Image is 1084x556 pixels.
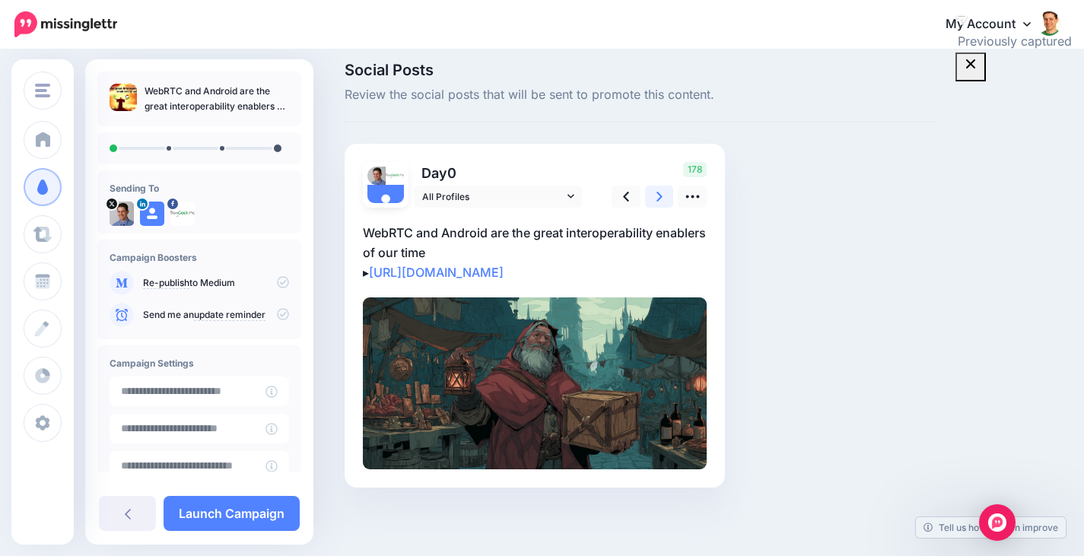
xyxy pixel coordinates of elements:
[367,185,404,221] img: user_default_image.png
[110,252,289,263] h4: Campaign Boosters
[363,223,707,282] p: WebRTC and Android are the great interoperability enablers of our time ▸
[143,276,289,290] p: to Medium
[415,162,584,184] p: Day
[110,357,289,369] h4: Campaign Settings
[110,183,289,194] h4: Sending To
[363,297,707,469] img: 5c08d915bb2b4c0611a444b32c8312f3.jpg
[14,11,117,37] img: Missinglettr
[422,189,564,205] span: All Profiles
[367,167,386,185] img: portrait-512x512-19370.jpg
[386,167,404,185] img: 14446026_998167033644330_331161593929244144_n-bsa28576.png
[194,309,265,321] a: update reminder
[35,84,50,97] img: menu.png
[979,504,1016,541] div: Open Intercom Messenger
[345,85,938,105] span: Review the social posts that will be sent to promote this content.
[415,186,582,208] a: All Profiles
[110,84,137,111] img: 7c06d7bc85ca17c23326942830680d74_thumb.jpg
[683,162,707,177] span: 178
[143,308,289,322] p: Send me an
[140,202,164,226] img: user_default_image.png
[143,277,189,289] a: Re-publish
[930,6,1061,43] a: My Account
[345,62,938,78] span: Social Posts
[145,84,289,114] p: WebRTC and Android are the great interoperability enablers of our time
[369,265,504,280] a: [URL][DOMAIN_NAME]
[447,165,456,181] span: 0
[916,517,1066,538] a: Tell us how we can improve
[110,202,134,226] img: portrait-512x512-19370.jpg
[170,202,195,226] img: 14446026_998167033644330_331161593929244144_n-bsa28576.png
